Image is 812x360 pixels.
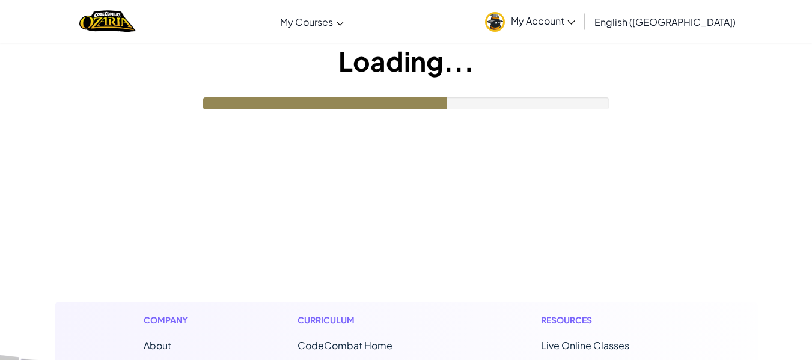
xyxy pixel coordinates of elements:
[144,314,200,326] h1: Company
[144,339,171,352] a: About
[298,339,392,352] span: CodeCombat Home
[541,314,669,326] h1: Resources
[541,339,629,352] a: Live Online Classes
[479,2,581,40] a: My Account
[588,5,742,38] a: English ([GEOGRAPHIC_DATA])
[485,12,505,32] img: avatar
[298,314,443,326] h1: Curriculum
[274,5,350,38] a: My Courses
[594,16,736,28] span: English ([GEOGRAPHIC_DATA])
[79,9,135,34] img: Home
[79,9,135,34] a: Ozaria by CodeCombat logo
[280,16,333,28] span: My Courses
[511,14,575,27] span: My Account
